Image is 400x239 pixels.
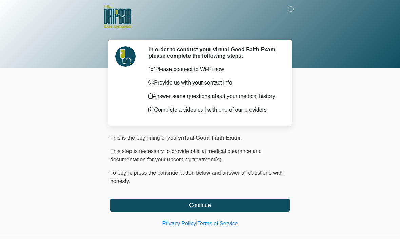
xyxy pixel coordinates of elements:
[240,135,242,141] span: .
[110,148,262,162] span: This step is necessary to provide official medical clearance and documentation for your upcoming ...
[110,135,178,141] span: This is the beginning of your
[162,221,196,226] a: Privacy Policy
[148,79,280,87] p: Provide us with your contact info
[148,46,280,59] h2: In order to conduct your virtual Good Faith Exam, please complete the following steps:
[148,106,280,114] p: Complete a video call with one of our providers
[103,5,131,29] img: The DRIPBaR - San Antonio Fossil Creek Logo
[110,170,134,176] span: To begin,
[115,46,136,67] img: Agent Avatar
[148,65,280,73] p: Please connect to Wi-Fi now
[148,92,280,100] p: Answer some questions about your medical history
[110,199,290,212] button: Continue
[110,170,283,184] span: press the continue button below and answer all questions with honesty.
[197,221,238,226] a: Terms of Service
[196,221,197,226] a: |
[178,135,240,141] strong: virtual Good Faith Exam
